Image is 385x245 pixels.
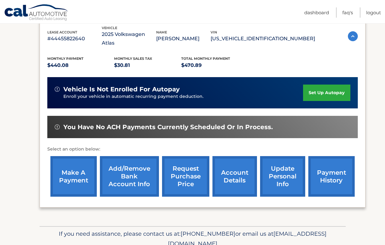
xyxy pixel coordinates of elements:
[348,31,358,41] img: accordion-active.svg
[102,30,156,47] p: 2025 Volkswagen Atlas
[308,156,355,197] a: payment history
[47,61,114,70] p: $440.08
[55,87,60,92] img: alert-white.svg
[4,4,69,22] a: Cal Automotive
[114,61,181,70] p: $30.81
[63,85,180,93] span: vehicle is not enrolled for autopay
[212,156,257,197] a: account details
[304,7,329,18] a: Dashboard
[211,30,217,34] span: vin
[303,85,350,101] a: set up autopay
[47,146,358,153] p: Select an option below:
[63,123,273,131] span: You have no ACH payments currently scheduled or in process.
[47,30,77,34] span: lease account
[156,34,211,43] p: [PERSON_NAME]
[102,26,117,30] span: vehicle
[156,30,167,34] span: name
[342,7,353,18] a: FAQ's
[211,34,315,43] p: [US_VEHICLE_IDENTIFICATION_NUMBER]
[181,230,235,237] span: [PHONE_NUMBER]
[366,7,381,18] a: Logout
[162,156,209,197] a: request purchase price
[50,156,97,197] a: make a payment
[55,125,60,129] img: alert-white.svg
[47,34,102,43] p: #44455822640
[114,56,152,61] span: Monthly sales Tax
[47,56,83,61] span: Monthly Payment
[63,93,303,100] p: Enroll your vehicle in automatic recurring payment deduction.
[260,156,305,197] a: update personal info
[100,156,159,197] a: Add/Remove bank account info
[181,61,248,70] p: $470.89
[181,56,230,61] span: Total Monthly Payment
